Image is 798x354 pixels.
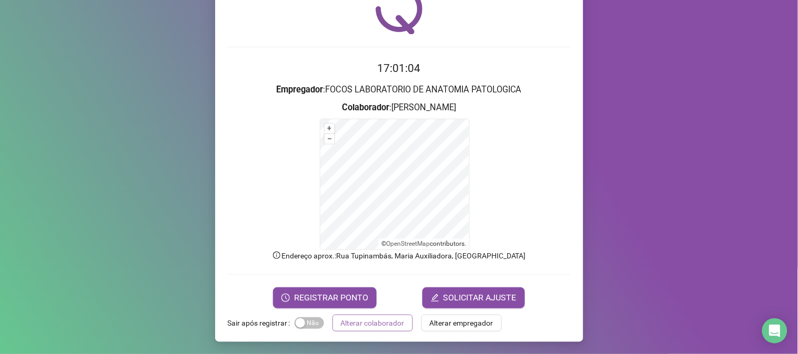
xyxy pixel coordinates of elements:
span: clock-circle [281,294,290,302]
h3: : [PERSON_NAME] [228,101,571,114]
label: Sair após registrar [228,315,295,331]
a: OpenStreetMap [386,240,430,247]
strong: Colaborador [342,102,389,112]
span: SOLICITAR AJUSTE [443,291,517,304]
h3: : FOCOS LABORATORIO DE ANATOMIA PATOLOGICA [228,83,571,97]
span: info-circle [272,251,281,260]
span: Alterar colaborador [341,317,405,329]
span: REGISTRAR PONTO [294,291,368,304]
button: + [325,123,335,133]
span: Alterar empregador [430,317,493,329]
li: © contributors. [381,240,466,247]
time: 17:01:04 [378,62,421,75]
strong: Empregador [276,85,323,95]
button: Alterar empregador [421,315,502,331]
p: Endereço aprox. : Rua Tupinambás, Maria Auxiliadora, [GEOGRAPHIC_DATA] [228,250,571,262]
button: – [325,134,335,144]
button: REGISTRAR PONTO [273,287,377,308]
button: editSOLICITAR AJUSTE [422,287,525,308]
button: Alterar colaborador [332,315,413,331]
span: edit [431,294,439,302]
div: Open Intercom Messenger [762,318,787,343]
